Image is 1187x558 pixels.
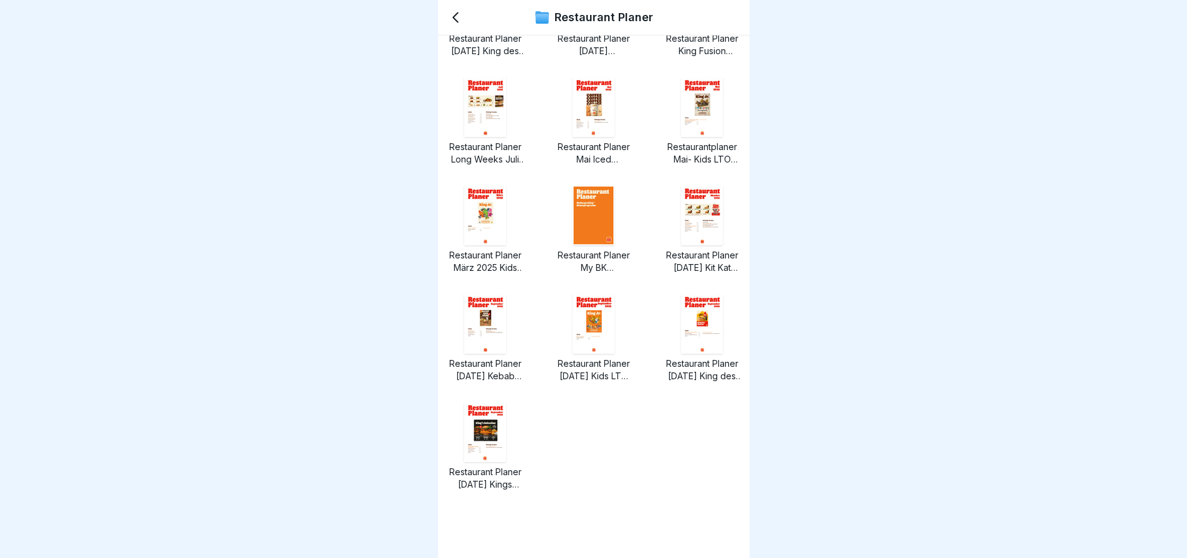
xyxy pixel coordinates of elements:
p: Restaurant Planer King Fusion Twix.pdf [665,32,740,57]
a: image thumbnailRestaurant Planer Mai Iced Coffee.pdf [556,77,631,166]
img: image thumbnail [681,294,723,354]
p: Restaurant Planer [DATE] Kings Whisky BBQ.pdf [448,466,523,491]
a: image thumbnailRestaurant Planer My BK Bonusprogramm [DATE].pdf [556,186,631,274]
img: image thumbnail [681,77,723,137]
img: image thumbnail [464,186,506,245]
p: Restaurant Planer Mai Iced Coffee.pdf [556,141,631,166]
img: image thumbnail [573,186,614,245]
p: Restaurant Planer [DATE] Kit Kat Winterdessert.pdf [665,249,740,274]
img: image thumbnail [464,77,506,137]
p: Restaurant Planer [DATE] Kebab Lover.pdf [448,357,523,382]
p: Restaurant Planer [DATE] Summernades,Naruto, Naruto Kids.pdf [556,32,631,57]
p: Restaurant Planer My BK Bonusprogramm [DATE].pdf [556,249,631,274]
a: image thumbnailRestaurant Planer Long Weeks Juli 2025.pdf [448,77,523,166]
img: image thumbnail [681,186,723,245]
p: Restaurant Planer März 2025 Kids LTO Dreamworks.pdf [448,249,523,274]
img: image thumbnail [573,77,614,137]
p: Restaurant Planer [555,11,653,24]
a: image thumbnailRestaurant Planer [DATE] Kebab Lover.pdf [448,294,523,382]
a: image thumbnailRestaurant Planer März 2025 Kids LTO Dreamworks.pdf [448,186,523,274]
p: Restaurant Planer [DATE] Kids LTO Scooby Doo.pdf [556,357,631,382]
p: Restaurant Planer [DATE] King des Monats.pdf [448,32,523,57]
a: image thumbnailRestaurant Planer [DATE] King des Monats King Garlic Chicken.pdf [665,294,740,382]
a: image thumbnailRestaurantplaner Mai- Kids LTO Drachenzähmen leicht gemacht.pdf [665,77,740,166]
img: image thumbnail [464,402,506,462]
img: image thumbnail [464,294,506,354]
a: image thumbnailRestaurant Planer [DATE] Kings Whisky BBQ.pdf [448,402,523,491]
img: image thumbnail [573,294,614,354]
a: image thumbnailRestaurant Planer [DATE] Kids LTO Scooby Doo.pdf [556,294,631,382]
p: Restaurant Planer [DATE] King des Monats King Garlic Chicken.pdf [665,357,740,382]
p: Restaurantplaner Mai- Kids LTO Drachenzähmen leicht gemacht.pdf [665,141,740,166]
p: Restaurant Planer Long Weeks Juli 2025.pdf [448,141,523,166]
a: image thumbnailRestaurant Planer [DATE] Kit Kat Winterdessert.pdf [665,186,740,274]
